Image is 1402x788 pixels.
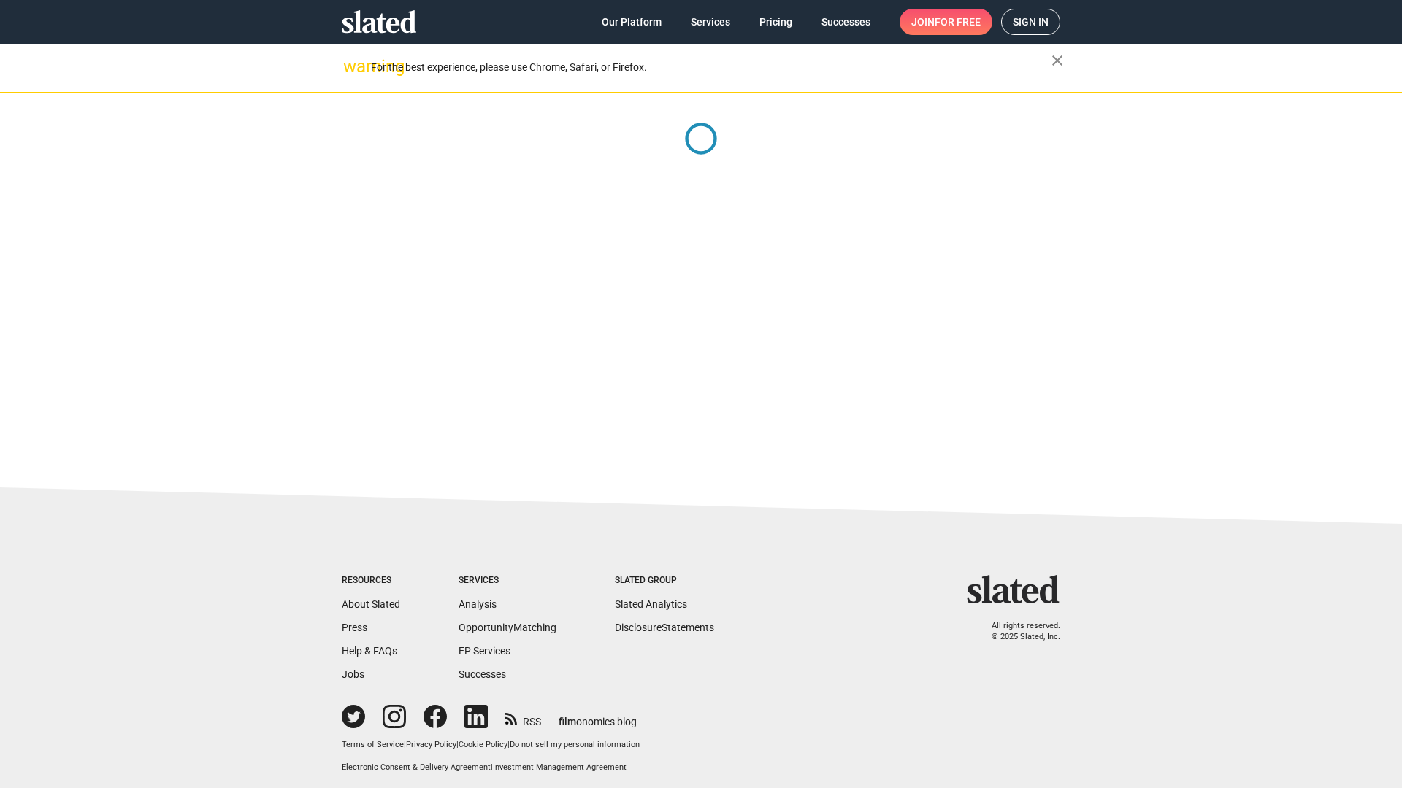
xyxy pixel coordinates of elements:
[456,740,459,749] span: |
[748,9,804,35] a: Pricing
[505,706,541,729] a: RSS
[911,9,981,35] span: Join
[406,740,456,749] a: Privacy Policy
[342,740,404,749] a: Terms of Service
[900,9,992,35] a: Joinfor free
[615,622,714,633] a: DisclosureStatements
[759,9,792,35] span: Pricing
[590,9,673,35] a: Our Platform
[507,740,510,749] span: |
[1013,9,1049,34] span: Sign in
[810,9,882,35] a: Successes
[342,622,367,633] a: Press
[343,58,361,75] mat-icon: warning
[976,621,1060,642] p: All rights reserved. © 2025 Slated, Inc.
[510,740,640,751] button: Do not sell my personal information
[1001,9,1060,35] a: Sign in
[342,762,491,772] a: Electronic Consent & Delivery Agreement
[459,740,507,749] a: Cookie Policy
[342,598,400,610] a: About Slated
[459,575,556,587] div: Services
[459,668,506,680] a: Successes
[491,762,493,772] span: |
[1049,52,1066,69] mat-icon: close
[459,645,510,657] a: EP Services
[342,645,397,657] a: Help & FAQs
[559,716,576,727] span: film
[342,668,364,680] a: Jobs
[371,58,1051,77] div: For the best experience, please use Chrome, Safari, or Firefox.
[935,9,981,35] span: for free
[459,598,497,610] a: Analysis
[342,575,400,587] div: Resources
[602,9,662,35] span: Our Platform
[559,703,637,729] a: filmonomics blog
[493,762,627,772] a: Investment Management Agreement
[679,9,742,35] a: Services
[821,9,870,35] span: Successes
[459,622,556,633] a: OpportunityMatching
[615,598,687,610] a: Slated Analytics
[404,740,406,749] span: |
[615,575,714,587] div: Slated Group
[691,9,730,35] span: Services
